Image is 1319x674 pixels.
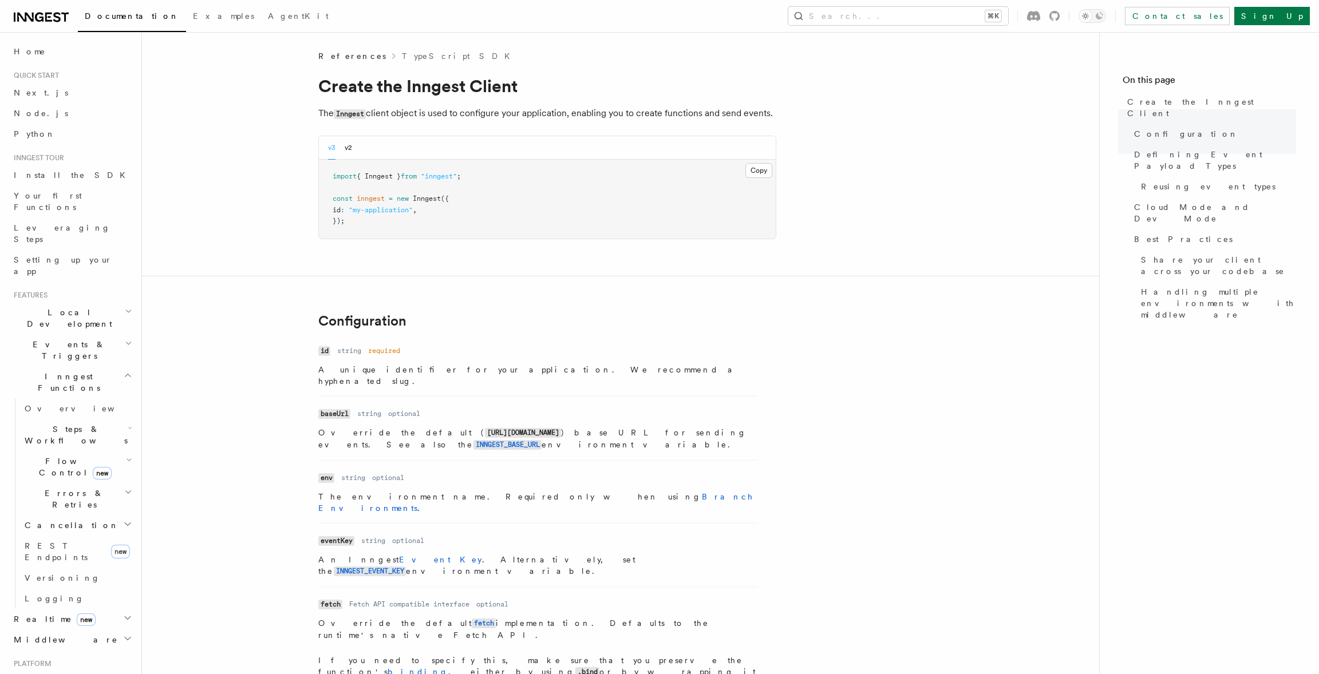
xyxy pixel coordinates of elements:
[318,600,342,609] code: fetch
[1130,229,1296,249] a: Best Practices
[318,492,753,513] a: Branch Environments
[261,3,335,31] a: AgentKit
[1125,7,1230,25] a: Contact sales
[1136,176,1296,197] a: Reusing event types
[9,291,48,300] span: Features
[9,371,124,394] span: Inngest Functions
[349,600,469,609] dd: Fetch API compatible interface
[186,3,261,31] a: Examples
[349,206,413,214] span: "my-application"
[357,195,385,203] span: inngest
[337,346,361,355] dd: string
[9,398,135,609] div: Inngest Functions
[20,451,135,483] button: Flow Controlnew
[357,172,401,180] span: { Inngest }
[372,473,404,482] dd: optional
[20,419,135,451] button: Steps & Workflows
[268,11,329,21] span: AgentKit
[111,545,130,558] span: new
[20,398,135,419] a: Overview
[441,195,449,203] span: ({
[9,302,135,334] button: Local Development
[402,50,517,62] a: TypeScript SDK
[14,171,132,180] span: Install the SDK
[318,491,758,514] p: The environment name. Required only when using .
[341,206,345,214] span: :
[25,404,143,413] span: Overview
[1136,249,1296,282] a: Share your client across your codebase
[745,163,772,178] button: Copy
[333,206,341,214] span: id
[85,11,179,21] span: Documentation
[413,195,441,203] span: Inngest
[1136,282,1296,325] a: Handling multiple environments with middleware
[334,109,366,119] code: Inngest
[1141,181,1275,192] span: Reusing event types
[788,7,1008,25] button: Search...⌘K
[9,185,135,217] a: Your first Functions
[345,136,352,160] button: v2
[9,124,135,144] a: Python
[93,467,112,479] span: new
[473,440,542,450] code: INNGEST_BASE_URL
[392,536,424,545] dd: optional
[318,554,758,577] p: An Inngest . Alternatively, set the environment variable.
[1141,254,1296,277] span: Share your client across your codebase
[1141,286,1296,320] span: Handling multiple environments with middleware
[20,423,128,446] span: Steps & Workflows
[9,613,96,625] span: Realtime
[318,536,354,546] code: eventKey
[341,473,365,482] dd: string
[318,313,406,329] a: Configuration
[9,249,135,282] a: Setting up your app
[318,409,350,419] code: baseUrl
[9,153,64,162] span: Inngest tour
[413,206,417,214] span: ,
[421,172,457,180] span: "inngest"
[399,555,482,564] a: Event Key
[9,103,135,124] a: Node.js
[20,536,135,568] a: REST Endpointsnew
[20,568,135,588] a: Versioning
[14,109,68,118] span: Node.js
[318,617,758,641] p: Override the default implementation. Defaults to the runtime's native Fetch API.
[9,217,135,249] a: Leveraging Steps
[318,364,758,387] p: A unique identifier for your application. We recommend a hyphenated slug.
[1134,128,1238,140] span: Configuration
[20,588,135,609] a: Logging
[485,428,561,438] code: [URL][DOMAIN_NAME]
[14,46,46,57] span: Home
[318,473,334,483] code: env
[14,191,82,212] span: Your first Functions
[14,88,68,97] span: Next.js
[14,255,112,276] span: Setting up your app
[9,41,135,62] a: Home
[9,609,135,629] button: Realtimenew
[397,195,409,203] span: new
[9,307,125,330] span: Local Development
[1127,96,1296,119] span: Create the Inngest Client
[193,11,254,21] span: Examples
[9,334,135,366] button: Events & Triggers
[388,409,420,418] dd: optional
[9,634,118,645] span: Middleware
[318,50,386,62] span: References
[14,129,56,138] span: Python
[9,71,59,80] span: Quick start
[9,339,125,362] span: Events & Triggers
[333,195,353,203] span: const
[1123,73,1296,92] h4: On this page
[361,536,385,545] dd: string
[401,172,417,180] span: from
[20,455,126,478] span: Flow Control
[473,440,542,449] a: INNGEST_BASE_URL
[1130,144,1296,176] a: Defining Event Payload Types
[25,541,88,562] span: REST Endpoints
[333,217,345,225] span: });
[318,105,776,122] p: The client object is used to configure your application, enabling you to create functions and sen...
[25,573,100,582] span: Versioning
[985,10,1001,22] kbd: ⌘K
[389,195,393,203] span: =
[1134,233,1233,245] span: Best Practices
[334,566,406,576] code: INNGEST_EVENT_KEY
